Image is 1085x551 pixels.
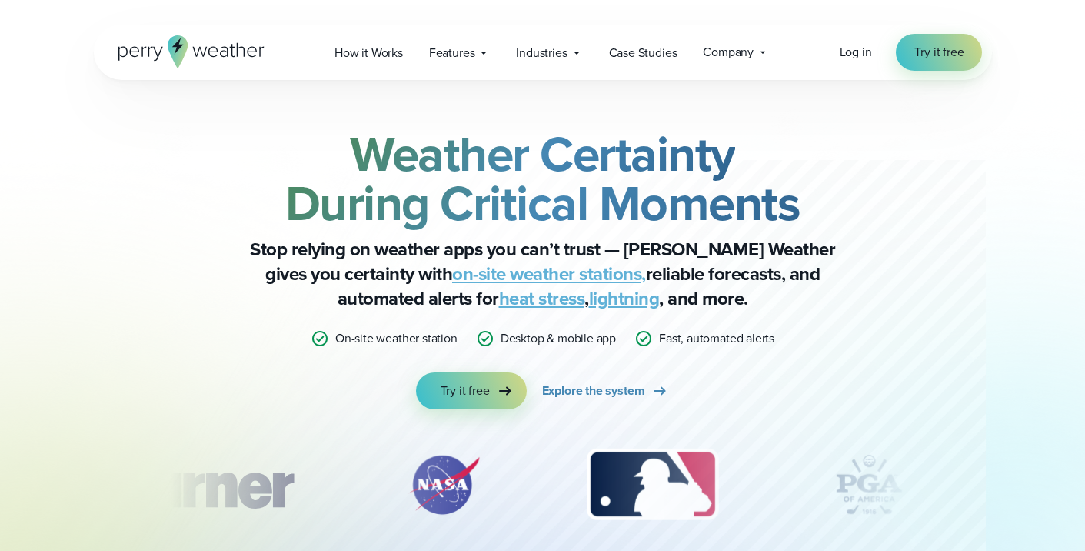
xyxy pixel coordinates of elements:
a: Try it free [896,34,982,71]
a: Case Studies [596,37,691,68]
img: PGA.svg [807,446,930,523]
span: Case Studies [609,44,677,62]
div: 1 of 12 [97,446,315,523]
span: Explore the system [542,382,645,400]
p: Fast, automated alerts [659,329,774,348]
span: Try it free [914,43,964,62]
a: Explore the system [542,372,670,409]
p: Desktop & mobile app [501,329,616,348]
a: lightning [589,285,660,312]
span: Industries [516,44,567,62]
div: 2 of 12 [390,446,498,523]
div: 4 of 12 [807,446,930,523]
div: slideshow [171,446,915,531]
div: 3 of 12 [571,446,734,523]
span: Log in [840,43,872,61]
p: On-site weather station [335,329,458,348]
img: Turner-Construction_1.svg [97,446,315,523]
a: heat stress [499,285,585,312]
span: How it Works [334,44,403,62]
a: Log in [840,43,872,62]
a: Try it free [416,372,527,409]
span: Try it free [441,382,490,400]
a: on-site weather stations, [452,260,646,288]
img: MLB.svg [571,446,734,523]
strong: Weather Certainty During Critical Moments [285,118,800,239]
img: NASA.svg [390,446,498,523]
p: Stop relying on weather apps you can’t trust — [PERSON_NAME] Weather gives you certainty with rel... [235,237,850,311]
span: Features [429,44,475,62]
span: Company [703,43,754,62]
a: How it Works [321,37,416,68]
